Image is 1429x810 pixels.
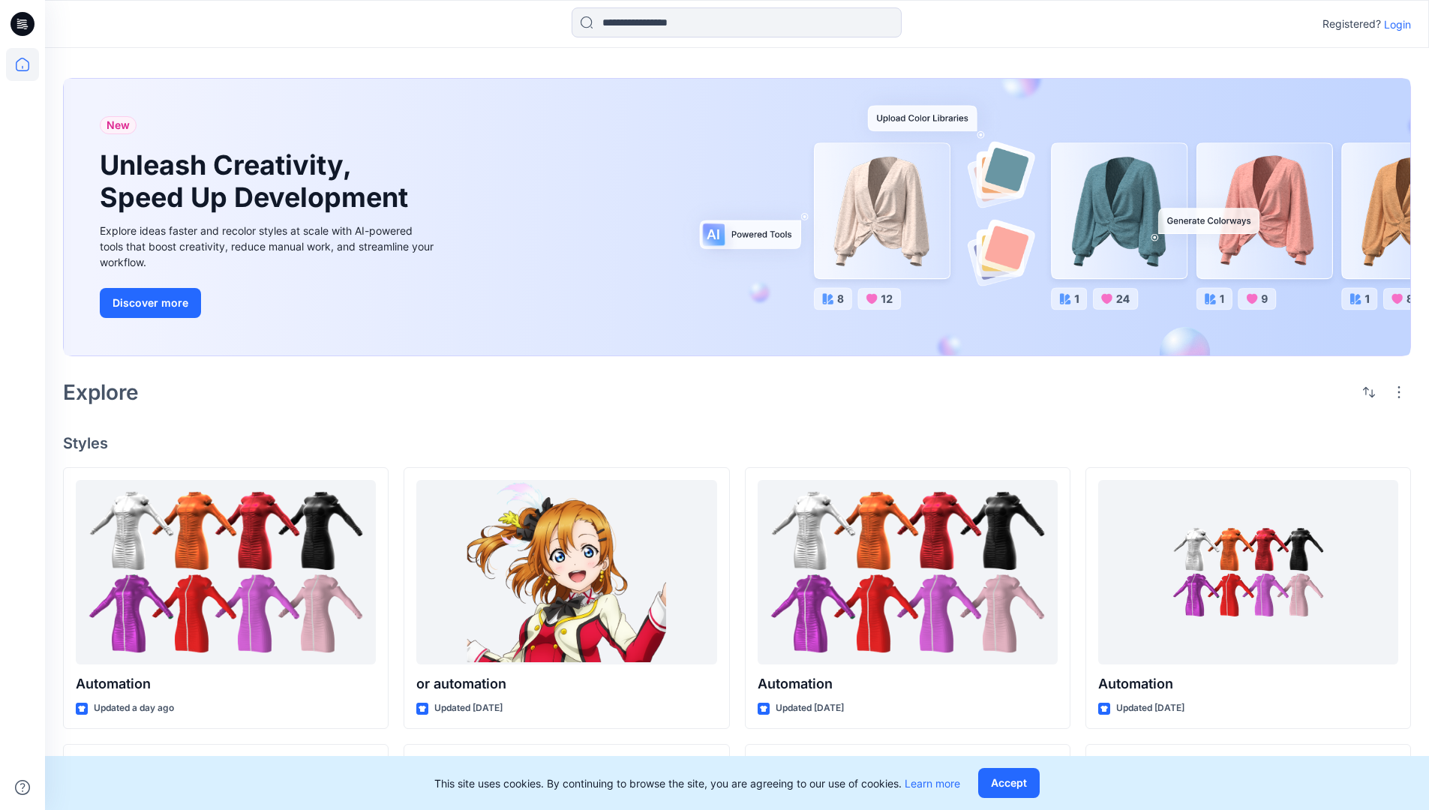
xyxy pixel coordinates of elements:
[100,288,201,318] button: Discover more
[776,700,844,716] p: Updated [DATE]
[76,673,376,694] p: Automation
[1384,16,1411,32] p: Login
[758,673,1058,694] p: Automation
[100,288,437,318] a: Discover more
[1322,15,1381,33] p: Registered?
[905,777,960,790] a: Learn more
[63,380,139,404] h2: Explore
[978,768,1040,798] button: Accept
[100,223,437,270] div: Explore ideas faster and recolor styles at scale with AI-powered tools that boost creativity, red...
[416,673,716,694] p: or automation
[434,775,960,791] p: This site uses cookies. By continuing to browse the site, you are agreeing to our use of cookies.
[94,700,174,716] p: Updated a day ago
[434,700,503,716] p: Updated [DATE]
[63,434,1411,452] h4: Styles
[107,116,130,134] span: New
[1116,700,1184,716] p: Updated [DATE]
[1098,673,1398,694] p: Automation
[416,480,716,665] a: or automation
[76,480,376,665] a: Automation
[758,480,1058,665] a: Automation
[1098,480,1398,665] a: Automation
[100,149,415,214] h1: Unleash Creativity, Speed Up Development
